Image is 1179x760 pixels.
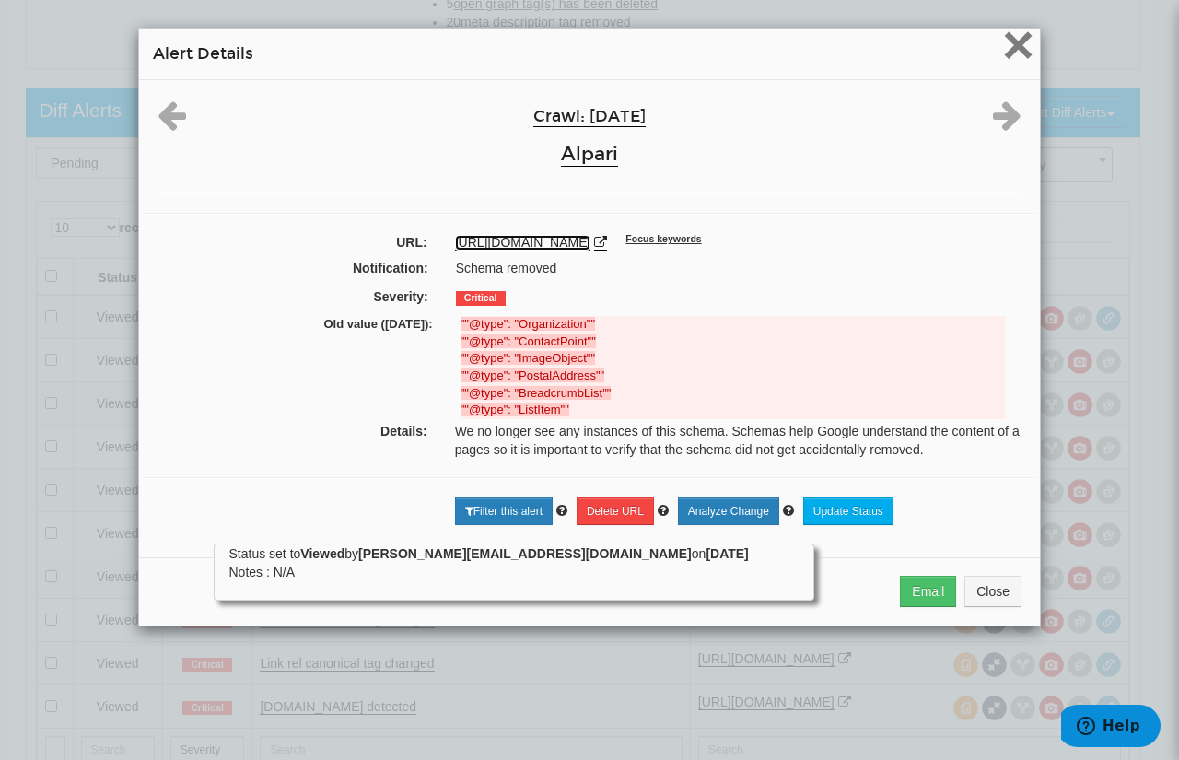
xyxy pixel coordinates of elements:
[456,291,506,306] span: Critical
[461,368,605,382] strong: ""@type": "PostalAddress""
[146,287,442,306] label: Severity:
[461,386,612,400] strong: ""@type": "BreadcrumbList""
[442,259,1033,277] div: Schema removed
[461,334,596,348] strong: ""@type": "ContactPoint""
[158,115,186,130] a: Previous alert
[533,107,646,127] a: Crawl: [DATE]
[153,42,1026,65] h4: Alert Details
[900,576,956,607] button: Email
[706,546,748,561] strong: [DATE]
[561,142,618,167] a: Alpari
[228,544,800,581] div: Status set to by on Notes : N/A
[964,576,1021,607] button: Close
[146,259,442,277] label: Notification:
[144,233,441,251] label: URL:
[625,233,701,244] sup: Focus keywords
[678,497,779,525] a: Analyze Change
[300,546,344,561] strong: Viewed
[455,235,591,251] a: [URL][DOMAIN_NAME]
[455,497,553,525] a: Filter this alert
[993,115,1021,130] a: Next alert
[577,497,654,525] a: Delete URL
[1002,14,1034,76] span: ×
[144,422,441,440] label: Details:
[461,351,595,365] strong: ""@type": "ImageObject""
[803,497,893,525] a: Update Status
[160,316,447,333] label: Old value ([DATE]):
[461,317,595,331] strong: ""@type": "Organization""
[441,422,1035,459] div: We no longer see any instances of this schema. Schemas help Google understand the content of a pa...
[461,403,569,416] strong: ""@type": "ListItem""
[1061,705,1161,751] iframe: Opens a widget where you can find more information
[358,546,692,561] strong: [PERSON_NAME][EMAIL_ADDRESS][DOMAIN_NAME]
[1002,29,1034,66] button: Close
